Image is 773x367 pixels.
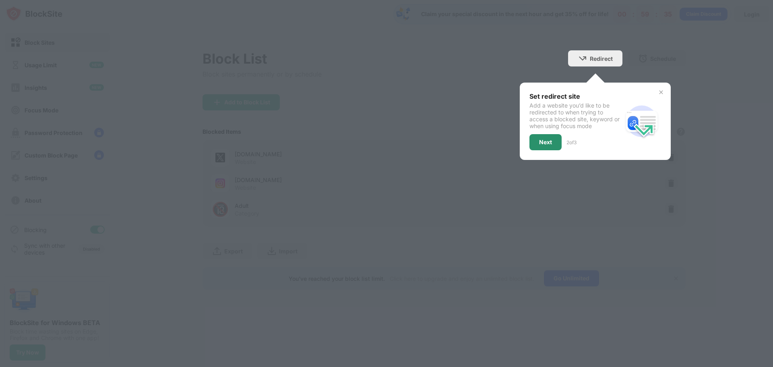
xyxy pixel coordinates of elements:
[590,55,613,62] div: Redirect
[539,139,552,145] div: Next
[529,92,622,100] div: Set redirect site
[658,89,664,95] img: x-button.svg
[566,139,577,145] div: 2 of 3
[529,102,622,129] div: Add a website you’d like to be redirected to when trying to access a blocked site, keyword or whe...
[622,102,661,141] img: redirect.svg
